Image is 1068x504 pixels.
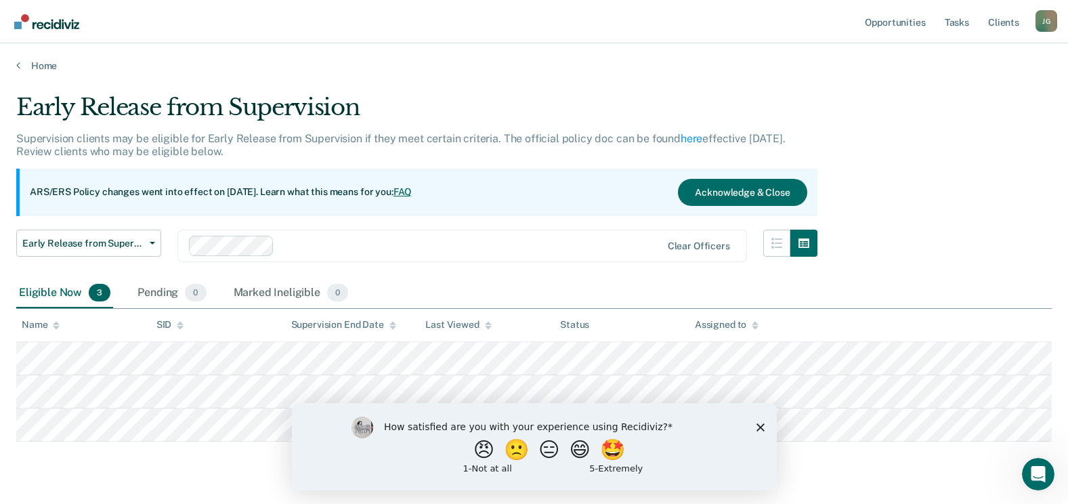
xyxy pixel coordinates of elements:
div: Eligible Now3 [16,278,113,308]
span: 0 [327,284,348,301]
a: Home [16,60,1052,72]
a: FAQ [393,186,412,197]
p: ARS/ERS Policy changes went into effect on [DATE]. Learn what this means for you: [30,186,412,199]
iframe: Intercom live chat [1022,458,1054,490]
div: Marked Ineligible0 [231,278,351,308]
div: Supervision End Date [291,319,396,331]
div: Last Viewed [425,319,491,331]
div: J G [1035,10,1057,32]
div: Name [22,319,60,331]
div: Early Release from Supervision [16,93,817,132]
div: Assigned to [695,319,759,331]
span: Early Release from Supervision [22,238,144,249]
button: Profile dropdown button [1035,10,1057,32]
div: Status [560,319,589,331]
div: SID [156,319,184,331]
div: Clear officers [668,240,730,252]
p: Supervision clients may be eligible for Early Release from Supervision if they meet certain crite... [16,132,786,158]
div: Pending0 [135,278,209,308]
button: Acknowledge & Close [678,179,807,206]
a: here [681,132,702,145]
img: Recidiviz [14,14,79,29]
span: 0 [185,284,206,301]
span: 3 [89,284,110,301]
button: Early Release from Supervision [16,230,161,257]
iframe: Survey by Kim from Recidiviz [292,403,777,490]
